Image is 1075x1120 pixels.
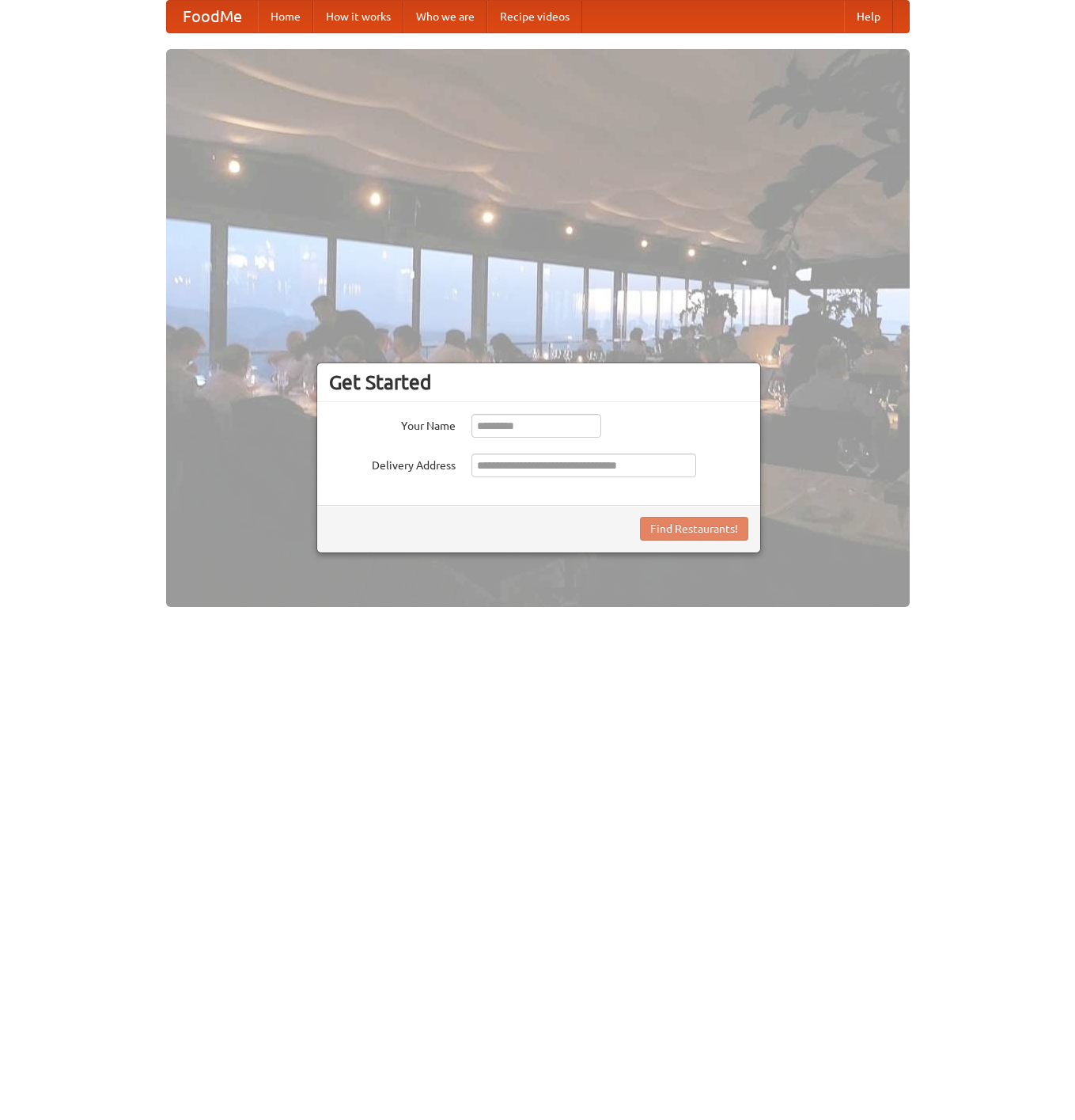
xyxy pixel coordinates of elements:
[403,1,487,32] a: Who we are
[329,454,456,473] label: Delivery Address
[329,414,456,434] label: Your Name
[313,1,403,32] a: How it works
[329,370,748,394] h3: Get Started
[844,1,893,32] a: Help
[640,517,748,541] button: Find Restaurants!
[487,1,582,32] a: Recipe videos
[258,1,313,32] a: Home
[167,1,258,32] a: FoodMe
